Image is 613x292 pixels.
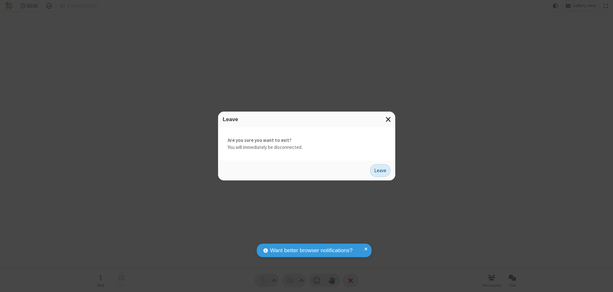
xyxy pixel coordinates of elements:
button: Close modal [382,112,395,127]
strong: Are you sure you want to exit? [228,137,386,144]
div: You will immediately be disconnected. [218,127,395,161]
button: Leave [370,164,390,177]
span: Want better browser notifications? [270,246,352,255]
h3: Leave [223,116,390,122]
